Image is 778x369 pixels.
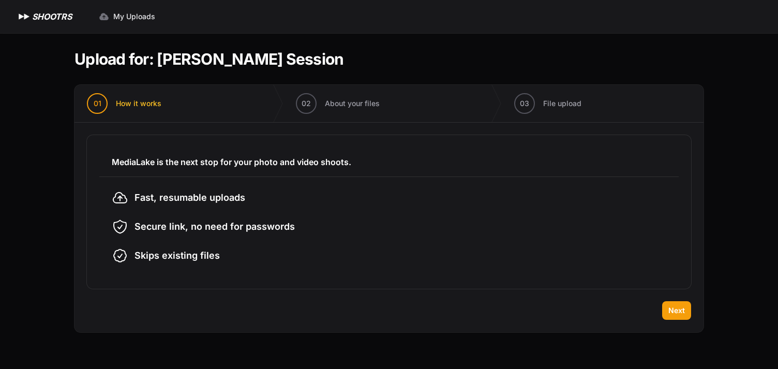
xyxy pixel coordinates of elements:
button: Next [662,301,691,320]
h1: Upload for: [PERSON_NAME] Session [74,50,343,68]
button: 03 File upload [502,85,594,122]
span: About your files [325,98,380,109]
span: File upload [543,98,581,109]
span: 01 [94,98,101,109]
span: 03 [520,98,529,109]
a: My Uploads [93,7,161,26]
span: How it works [116,98,161,109]
span: Next [668,305,685,316]
button: 01 How it works [74,85,174,122]
span: Fast, resumable uploads [134,190,245,205]
span: My Uploads [113,11,155,22]
span: Skips existing files [134,248,220,263]
a: SHOOTRS SHOOTRS [17,10,72,23]
h1: SHOOTRS [32,10,72,23]
img: SHOOTRS [17,10,32,23]
span: Secure link, no need for passwords [134,219,295,234]
h3: MediaLake is the next stop for your photo and video shoots. [112,156,666,168]
button: 02 About your files [283,85,392,122]
span: 02 [302,98,311,109]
